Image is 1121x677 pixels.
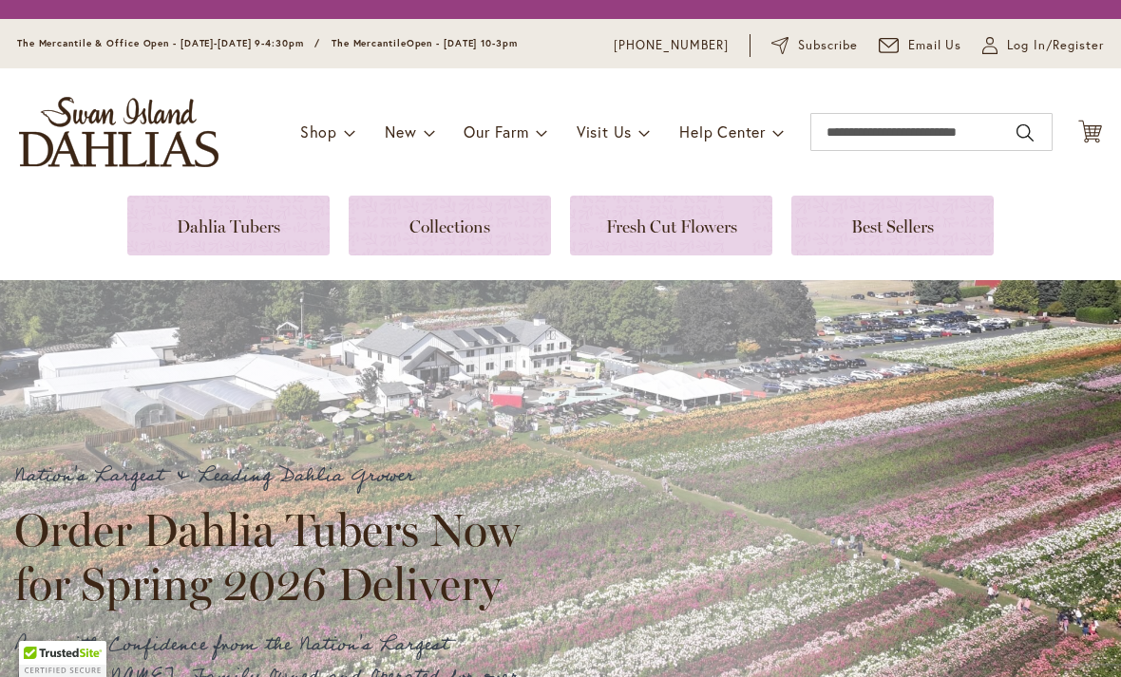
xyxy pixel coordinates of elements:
[300,122,337,141] span: Shop
[679,122,766,141] span: Help Center
[407,37,518,49] span: Open - [DATE] 10-3pm
[17,37,407,49] span: The Mercantile & Office Open - [DATE]-[DATE] 9-4:30pm / The Mercantile
[614,36,729,55] a: [PHONE_NUMBER]
[19,97,218,167] a: store logo
[1016,118,1034,148] button: Search
[1007,36,1104,55] span: Log In/Register
[14,503,537,610] h2: Order Dahlia Tubers Now for Spring 2026 Delivery
[577,122,632,141] span: Visit Us
[798,36,858,55] span: Subscribe
[14,461,537,492] p: Nation's Largest & Leading Dahlia Grower
[385,122,416,141] span: New
[879,36,962,55] a: Email Us
[982,36,1104,55] a: Log In/Register
[464,122,528,141] span: Our Farm
[908,36,962,55] span: Email Us
[771,36,858,55] a: Subscribe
